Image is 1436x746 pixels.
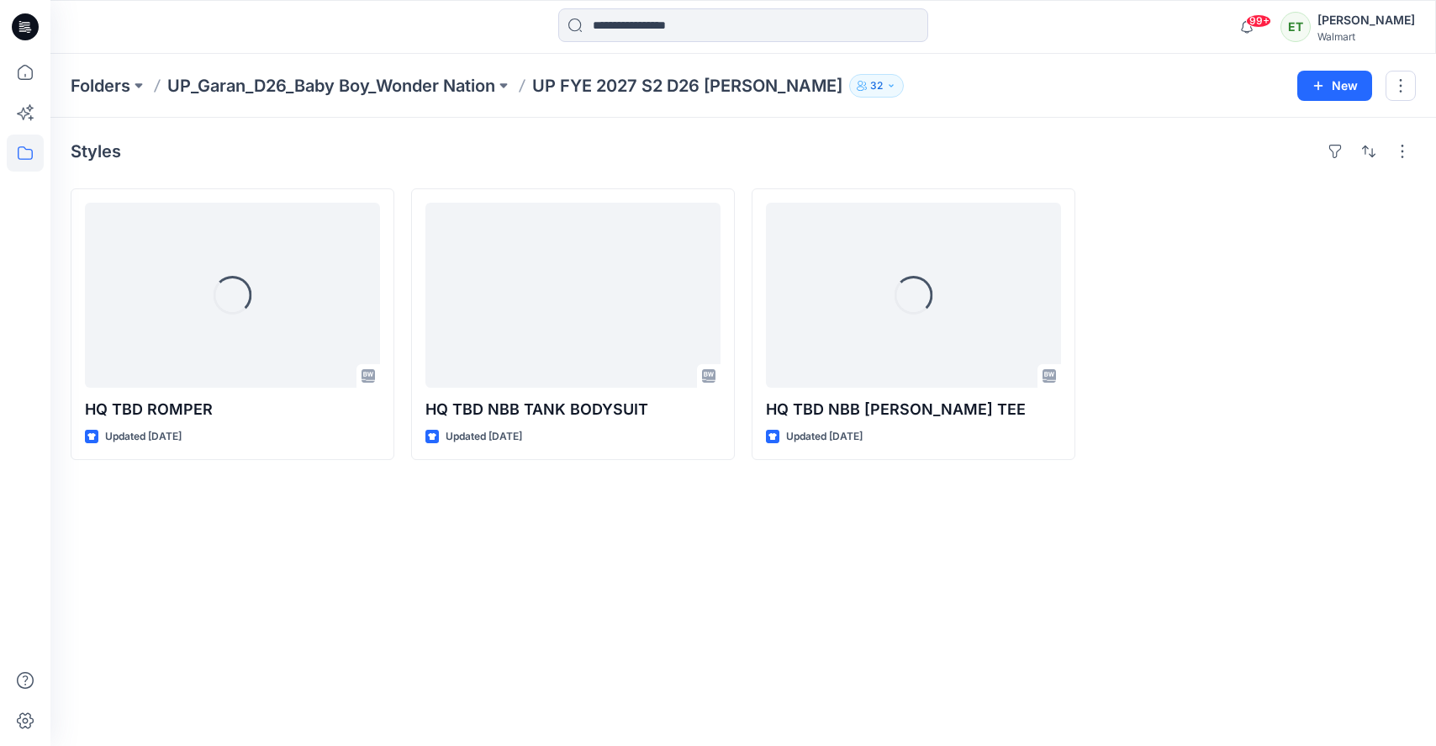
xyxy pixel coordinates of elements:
div: Walmart [1317,30,1415,43]
h4: Styles [71,141,121,161]
a: UP_Garan_D26_Baby Boy_Wonder Nation [167,74,495,98]
p: UP FYE 2027 S2 D26 [PERSON_NAME] [532,74,842,98]
a: Folders [71,74,130,98]
div: [PERSON_NAME] [1317,10,1415,30]
p: Updated [DATE] [446,428,522,446]
p: HQ TBD NBB [PERSON_NAME] TEE [766,398,1061,421]
p: Updated [DATE] [105,428,182,446]
button: 32 [849,74,904,98]
div: ET [1280,12,1311,42]
span: 99+ [1246,14,1271,28]
p: 32 [870,77,883,95]
p: HQ TBD NBB TANK BODYSUIT [425,398,721,421]
p: Updated [DATE] [786,428,863,446]
button: New [1297,71,1372,101]
p: HQ TBD ROMPER [85,398,380,421]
